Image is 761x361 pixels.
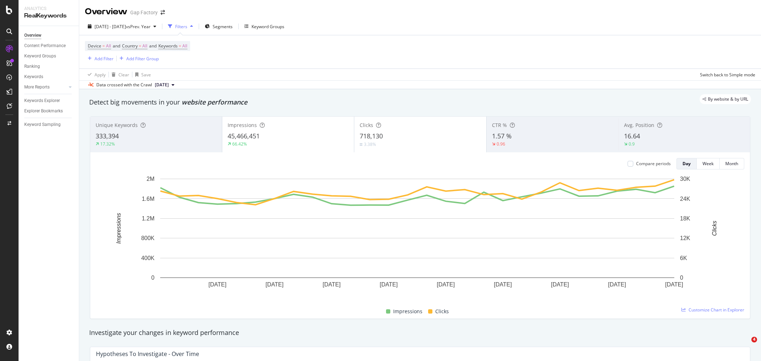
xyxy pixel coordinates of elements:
[24,107,74,115] a: Explorer Bookmarks
[624,132,640,140] span: 16.64
[680,195,690,202] text: 24K
[232,141,247,147] div: 66.42%
[142,195,154,202] text: 1.6M
[132,69,151,80] button: Save
[360,122,373,128] span: Clicks
[96,175,739,299] svg: A chart.
[680,215,690,222] text: 18K
[665,281,683,288] text: [DATE]
[697,158,720,169] button: Week
[360,143,362,146] img: Equal
[117,54,159,63] button: Add Filter Group
[711,221,717,236] text: Clicks
[751,337,757,342] span: 4
[179,43,181,49] span: =
[24,83,67,91] a: More Reports
[24,97,60,105] div: Keywords Explorer
[158,43,178,49] span: Keywords
[720,158,744,169] button: Month
[142,41,147,51] span: All
[126,56,159,62] div: Add Filter Group
[149,43,157,49] span: and
[142,215,154,222] text: 1.2M
[624,122,654,128] span: Avg. Position
[24,73,74,81] a: Keywords
[155,82,169,88] span: 2025 Aug. 27th
[680,176,690,182] text: 30K
[96,82,152,88] div: Data crossed with the Crawl
[151,275,154,281] text: 0
[24,63,74,70] a: Ranking
[242,21,287,32] button: Keyword Groups
[702,161,714,167] div: Week
[95,24,126,30] span: [DATE] - [DATE]
[24,42,74,50] a: Content Performance
[492,132,512,140] span: 1.57 %
[24,121,74,128] a: Keyword Sampling
[24,83,50,91] div: More Reports
[147,176,154,182] text: 2M
[676,158,697,169] button: Day
[24,12,73,20] div: RealKeywords
[96,350,199,357] div: Hypotheses to Investigate - Over Time
[161,10,165,15] div: arrow-right-arrow-left
[608,281,626,288] text: [DATE]
[130,9,158,16] div: Gap Factory
[95,56,113,62] div: Add Filter
[106,41,111,51] span: All
[88,43,101,49] span: Device
[492,122,507,128] span: CTR %
[435,307,449,316] span: Clicks
[737,337,754,354] iframe: Intercom live chat
[182,41,187,51] span: All
[380,281,397,288] text: [DATE]
[360,132,383,140] span: 718,130
[96,122,138,128] span: Unique Keywords
[681,307,744,313] a: Customize Chart in Explorer
[228,122,257,128] span: Impressions
[24,52,56,60] div: Keyword Groups
[689,307,744,313] span: Customize Chart in Explorer
[202,21,235,32] button: Segments
[96,132,119,140] span: 333,394
[680,255,687,261] text: 6K
[437,281,455,288] text: [DATE]
[152,81,177,89] button: [DATE]
[208,281,226,288] text: [DATE]
[24,97,74,105] a: Keywords Explorer
[636,161,671,167] div: Compare periods
[141,235,155,241] text: 800K
[24,63,40,70] div: Ranking
[24,52,74,60] a: Keyword Groups
[228,132,260,140] span: 45,466,451
[551,281,569,288] text: [DATE]
[680,235,690,241] text: 12K
[494,281,512,288] text: [DATE]
[85,54,113,63] button: Add Filter
[683,161,691,167] div: Day
[122,43,138,49] span: Country
[116,213,122,244] text: Impressions
[252,24,284,30] div: Keyword Groups
[265,281,283,288] text: [DATE]
[24,121,61,128] div: Keyword Sampling
[126,24,151,30] span: vs Prev. Year
[24,73,43,81] div: Keywords
[100,141,115,147] div: 17.32%
[85,6,127,18] div: Overview
[141,72,151,78] div: Save
[85,69,106,80] button: Apply
[629,141,635,147] div: 0.9
[364,141,376,147] div: 3.38%
[141,255,155,261] text: 400K
[700,94,751,104] div: legacy label
[708,97,748,101] span: By website & by URL
[213,24,233,30] span: Segments
[24,6,73,12] div: Analytics
[118,72,129,78] div: Clear
[24,107,63,115] div: Explorer Bookmarks
[109,69,129,80] button: Clear
[725,161,738,167] div: Month
[89,328,751,337] div: Investigate your changes in keyword performance
[175,24,187,30] div: Filters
